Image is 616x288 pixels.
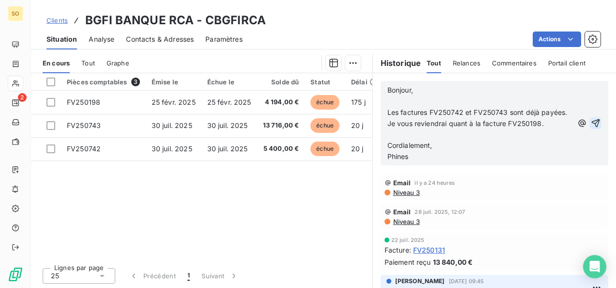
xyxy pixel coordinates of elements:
[152,98,196,106] span: 25 févr. 2025
[152,121,192,129] span: 30 juil. 2025
[385,257,431,267] span: Paiement reçu
[351,121,364,129] span: 20 j
[205,34,243,44] span: Paramètres
[46,16,68,25] a: Clients
[548,59,585,67] span: Portail client
[392,218,420,225] span: Niveau 3
[415,180,454,186] span: il y a 24 heures
[453,59,480,67] span: Relances
[415,209,465,215] span: 28 juil. 2025, 12:07
[351,78,377,86] div: Délai
[46,16,68,24] span: Clients
[67,144,101,153] span: FV250742
[107,59,129,67] span: Graphe
[263,97,299,107] span: 4 194,00 €
[373,57,421,69] h6: Historique
[392,189,420,196] span: Niveau 3
[123,266,182,286] button: Précédent
[387,119,544,128] span: Je vous reviendrai quant à la facture FV250198.
[391,237,425,243] span: 22 juil. 2025
[583,255,606,278] div: Open Intercom Messenger
[413,245,445,255] span: FV250131
[18,93,27,102] span: 2
[46,34,77,44] span: Situation
[207,121,248,129] span: 30 juil. 2025
[393,179,411,187] span: Email
[131,78,140,86] span: 3
[310,118,339,133] span: échue
[310,95,339,110] span: échue
[387,108,568,116] span: Les factures FV250742 et FV250743 sont déjà payées.
[182,266,196,286] button: 1
[533,32,581,47] button: Actions
[67,98,100,106] span: FV250198
[263,78,299,86] div: Solde dû
[152,78,196,86] div: Émise le
[393,208,411,216] span: Email
[43,59,70,67] span: En cours
[187,271,190,281] span: 1
[351,144,364,153] span: 20 j
[263,121,299,130] span: 13 716,00 €
[351,98,366,106] span: 175 j
[427,59,441,67] span: Tout
[89,34,114,44] span: Analyse
[310,78,339,86] div: Statut
[8,267,23,282] img: Logo LeanPay
[433,257,473,267] span: 13 840,00 €
[126,34,194,44] span: Contacts & Adresses
[387,141,432,149] span: Cordialement,
[67,121,101,129] span: FV250743
[8,95,23,111] a: 2
[385,245,411,255] span: Facture :
[51,271,59,281] span: 25
[85,12,266,29] h3: BGFI BANQUE RCA - CBGFIRCA
[310,142,339,156] span: échue
[207,78,251,86] div: Échue le
[207,98,251,106] span: 25 févr. 2025
[263,144,299,154] span: 5 400,00 €
[492,59,537,67] span: Commentaires
[81,59,95,67] span: Tout
[67,78,140,86] div: Pièces comptables
[387,152,409,160] span: Phines
[196,266,245,286] button: Suivant
[8,6,23,21] div: SO
[152,144,192,153] span: 30 juil. 2025
[387,86,413,94] span: Bonjour,
[395,277,445,286] span: [PERSON_NAME]
[449,278,484,284] span: [DATE] 09:45
[207,144,248,153] span: 30 juil. 2025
